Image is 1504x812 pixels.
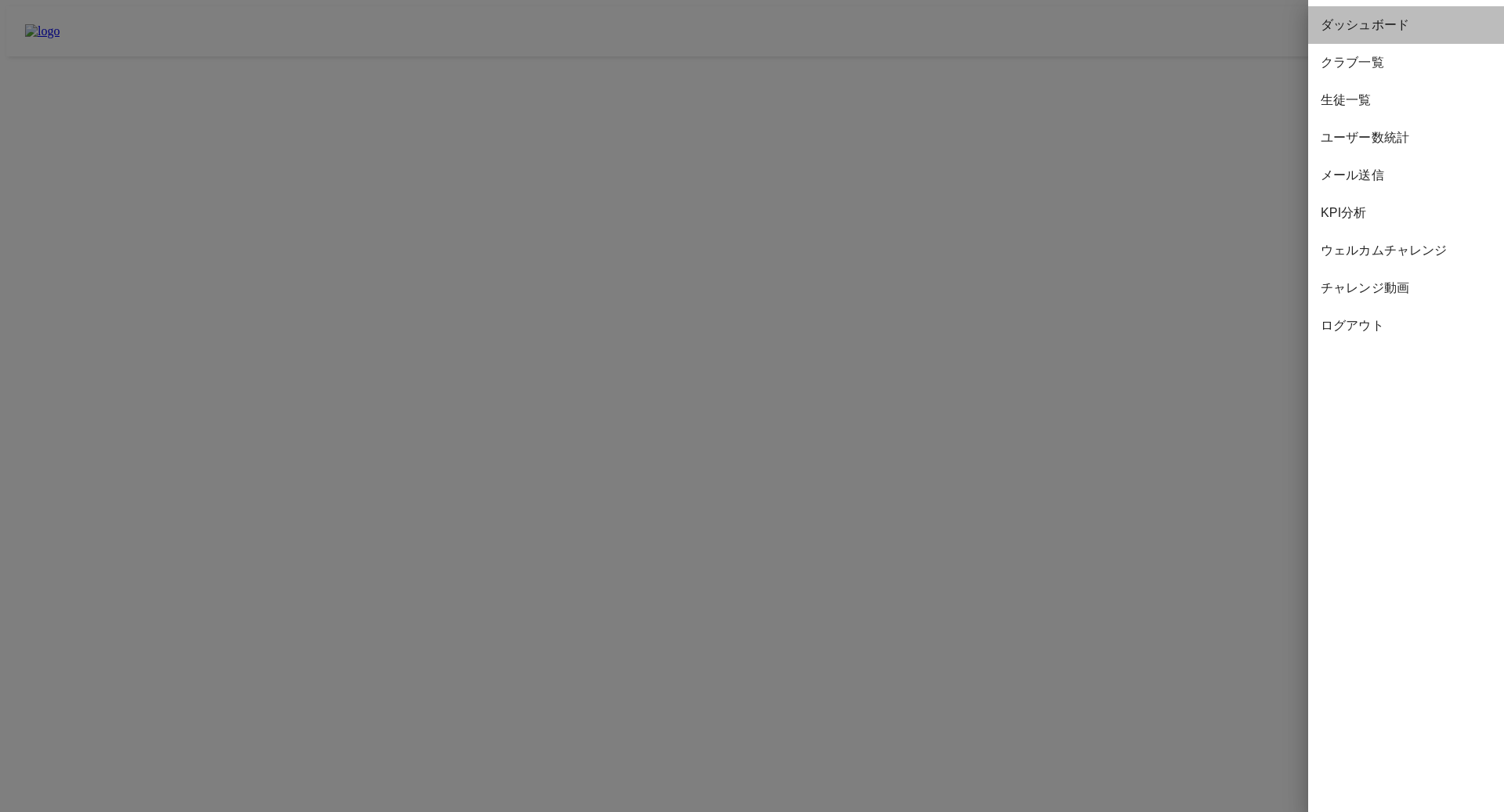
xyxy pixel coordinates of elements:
span: クラブ一覧 [1321,53,1491,72]
div: ユーザー数統計 [1308,119,1504,157]
span: KPI分析 [1321,204,1491,222]
span: ログアウト [1321,316,1491,335]
span: チャレンジ動画 [1321,279,1491,298]
span: ダッシュボード [1321,16,1491,34]
div: KPI分析 [1308,194,1504,232]
div: メール送信 [1308,157,1504,194]
div: クラブ一覧 [1308,44,1504,81]
div: チャレンジ動画 [1308,269,1504,307]
span: ユーザー数統計 [1321,128,1491,147]
div: ウェルカムチャレンジ [1308,232,1504,269]
div: ダッシュボード [1308,6,1504,44]
div: 生徒一覧 [1308,81,1504,119]
span: ウェルカムチャレンジ [1321,241,1491,260]
span: メール送信 [1321,166,1491,185]
div: ログアウト [1308,307,1504,345]
span: 生徒一覧 [1321,91,1491,110]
